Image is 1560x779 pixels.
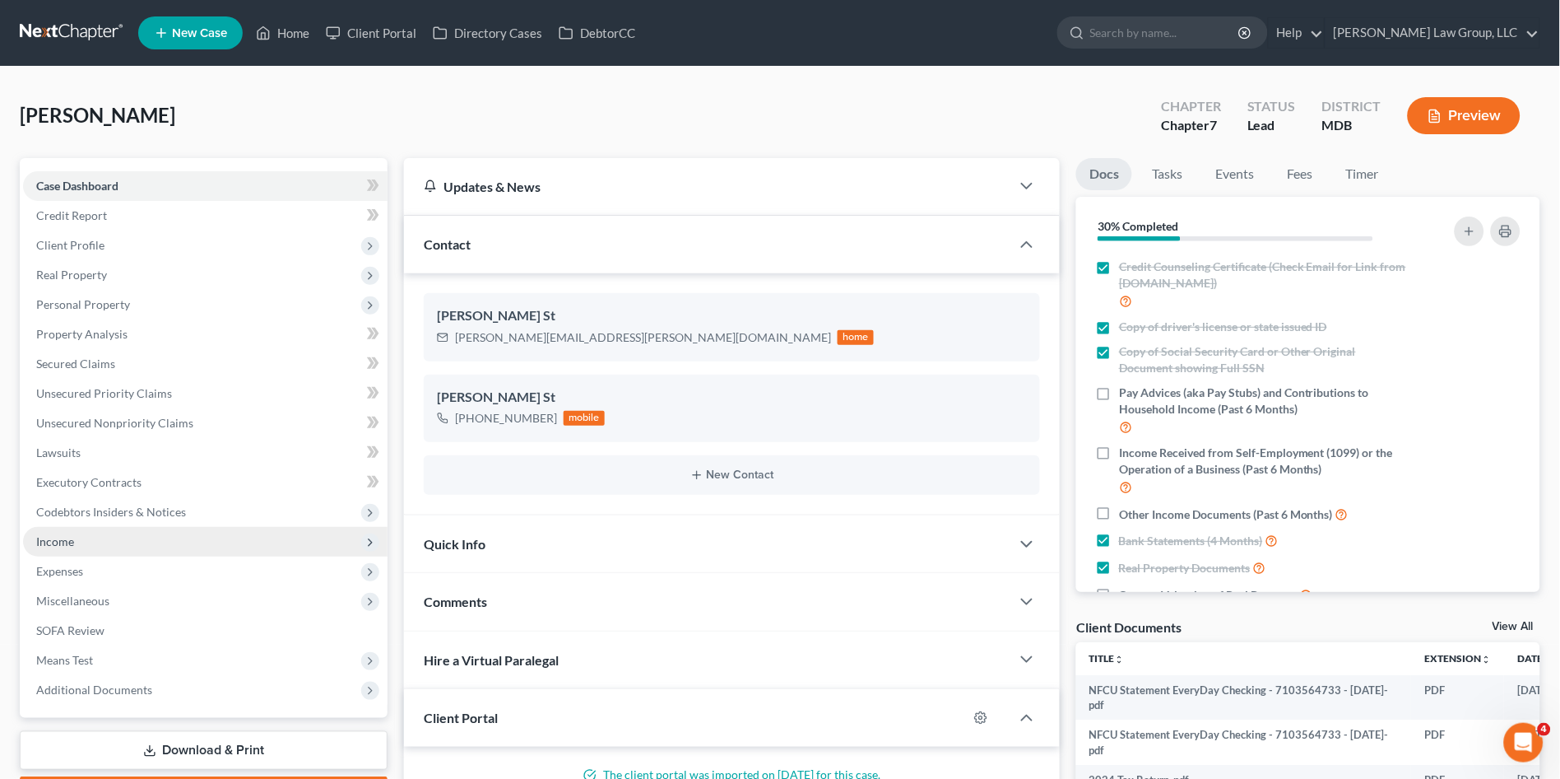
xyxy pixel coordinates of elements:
div: mobile [564,411,605,426]
span: Quick Info [424,536,485,552]
a: Events [1202,158,1267,190]
i: unfold_more [1482,655,1492,665]
a: Unsecured Priority Claims [23,379,388,408]
span: Income Received from Self-Employment (1099) or the Operation of a Business (Past 6 Months) [1119,445,1410,478]
div: Updates & News [424,178,991,195]
span: Codebtors Insiders & Notices [36,505,186,519]
td: PDF [1412,720,1505,765]
span: Copy of Social Security Card or Other Original Document showing Full SSN [1119,343,1410,376]
div: [PERSON_NAME][EMAIL_ADDRESS][PERSON_NAME][DOMAIN_NAME] [455,329,831,346]
div: Status [1247,97,1296,116]
a: Client Portal [318,18,425,48]
a: Directory Cases [425,18,550,48]
a: Unsecured Nonpriority Claims [23,408,388,438]
a: Secured Claims [23,349,388,379]
a: Property Analysis [23,320,388,349]
a: Executory Contracts [23,468,388,497]
span: Additional Documents [36,683,152,697]
span: Pay Advices (aka Pay Stubs) and Contributions to Household Income (Past 6 Months) [1119,385,1410,417]
a: SOFA Review [23,616,388,646]
span: Personal Property [36,297,130,311]
span: Other Income Documents (Past 6 Months) [1119,506,1333,523]
input: Search by name... [1090,17,1241,48]
a: [PERSON_NAME] Law Group, LLC [1326,18,1539,48]
span: Client Portal [424,710,498,725]
strong: 30% Completed [1098,219,1178,233]
span: Executory Contracts [36,475,142,489]
span: Contact [424,236,471,252]
span: Credit Report [36,208,107,222]
span: Comments [424,594,487,609]
a: Titleunfold_more [1089,652,1125,665]
a: Lawsuits [23,438,388,468]
button: Preview [1408,97,1521,134]
span: Real Property [36,268,107,282]
iframe: Intercom live chat [1504,723,1544,763]
span: [PERSON_NAME] [20,103,175,127]
td: NFCU Statement EveryDay Checking - 7103564733 - [DATE]-pdf [1076,720,1412,765]
span: Copy of driver's license or state issued ID [1119,319,1327,335]
span: Credit Counseling Certificate (Check Email for Link from [DOMAIN_NAME]) [1119,259,1410,292]
span: Income [36,534,74,548]
a: Extensionunfold_more [1425,652,1492,665]
div: [PERSON_NAME] St [437,388,1027,408]
span: Unsecured Priority Claims [36,386,172,400]
span: Expenses [36,564,83,578]
a: Home [248,18,318,48]
div: District [1322,97,1381,116]
span: Real Property Documents [1119,560,1251,576]
div: home [838,330,874,345]
span: Lawsuits [36,445,81,459]
a: View All [1493,621,1534,632]
div: Chapter [1161,116,1221,135]
div: Client Documents [1076,618,1182,636]
span: 4 [1538,723,1551,736]
span: Means Test [36,653,93,667]
div: Lead [1247,116,1296,135]
span: Bank Statements (4 Months) [1119,533,1263,549]
span: New Case [172,27,227,40]
span: Unsecured Nonpriority Claims [36,416,193,430]
a: Download & Print [20,731,388,770]
span: Case Dashboard [36,179,118,193]
td: PDF [1412,675,1505,721]
span: 7 [1209,117,1217,133]
div: [PERSON_NAME] St [437,306,1027,326]
span: SOFA Review [36,623,104,637]
a: Credit Report [23,201,388,231]
a: Fees [1274,158,1326,190]
a: Tasks [1139,158,1196,190]
button: New Contact [437,469,1027,482]
div: Chapter [1161,97,1221,116]
span: Hire a Virtual Paralegal [424,652,559,668]
a: Help [1269,18,1324,48]
div: [PHONE_NUMBER] [455,410,557,427]
a: Case Dashboard [23,171,388,201]
span: Current Valuation of Real Property [1119,587,1298,604]
span: Miscellaneous [36,594,109,608]
div: MDB [1322,116,1381,135]
a: DebtorCC [550,18,643,48]
i: unfold_more [1115,655,1125,665]
a: Docs [1076,158,1132,190]
a: Timer [1333,158,1392,190]
span: Client Profile [36,238,104,252]
span: Secured Claims [36,357,115,371]
td: NFCU Statement EveryDay Checking - 7103564733 - [DATE]-pdf [1076,675,1412,721]
span: Property Analysis [36,327,128,341]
